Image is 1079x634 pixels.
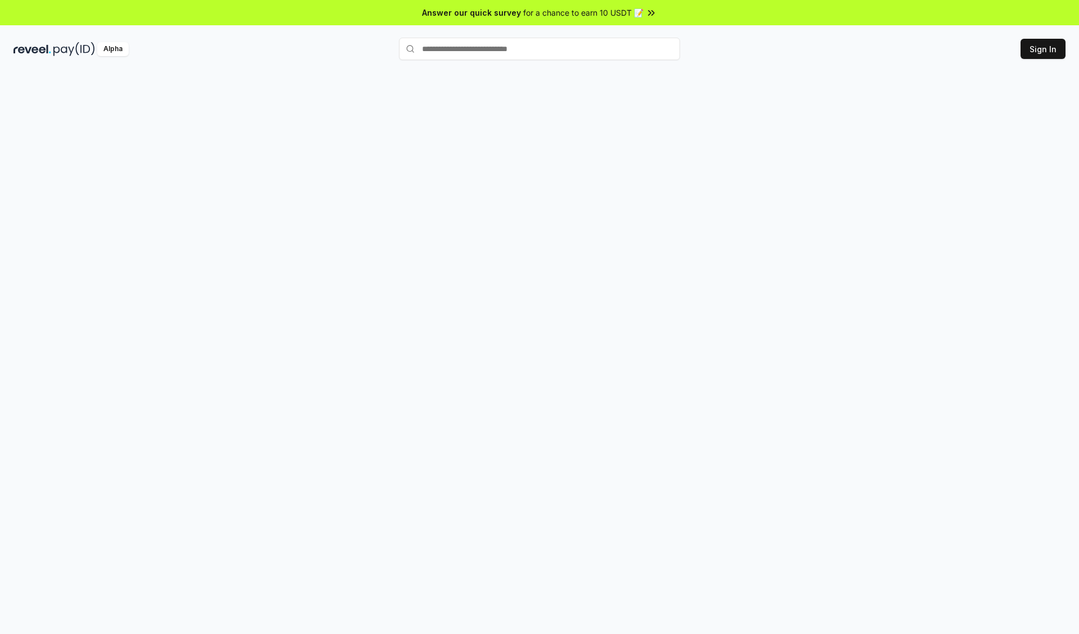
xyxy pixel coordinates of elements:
span: for a chance to earn 10 USDT 📝 [523,7,643,19]
img: pay_id [53,42,95,56]
span: Answer our quick survey [422,7,521,19]
div: Alpha [97,42,129,56]
img: reveel_dark [13,42,51,56]
button: Sign In [1021,39,1066,59]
